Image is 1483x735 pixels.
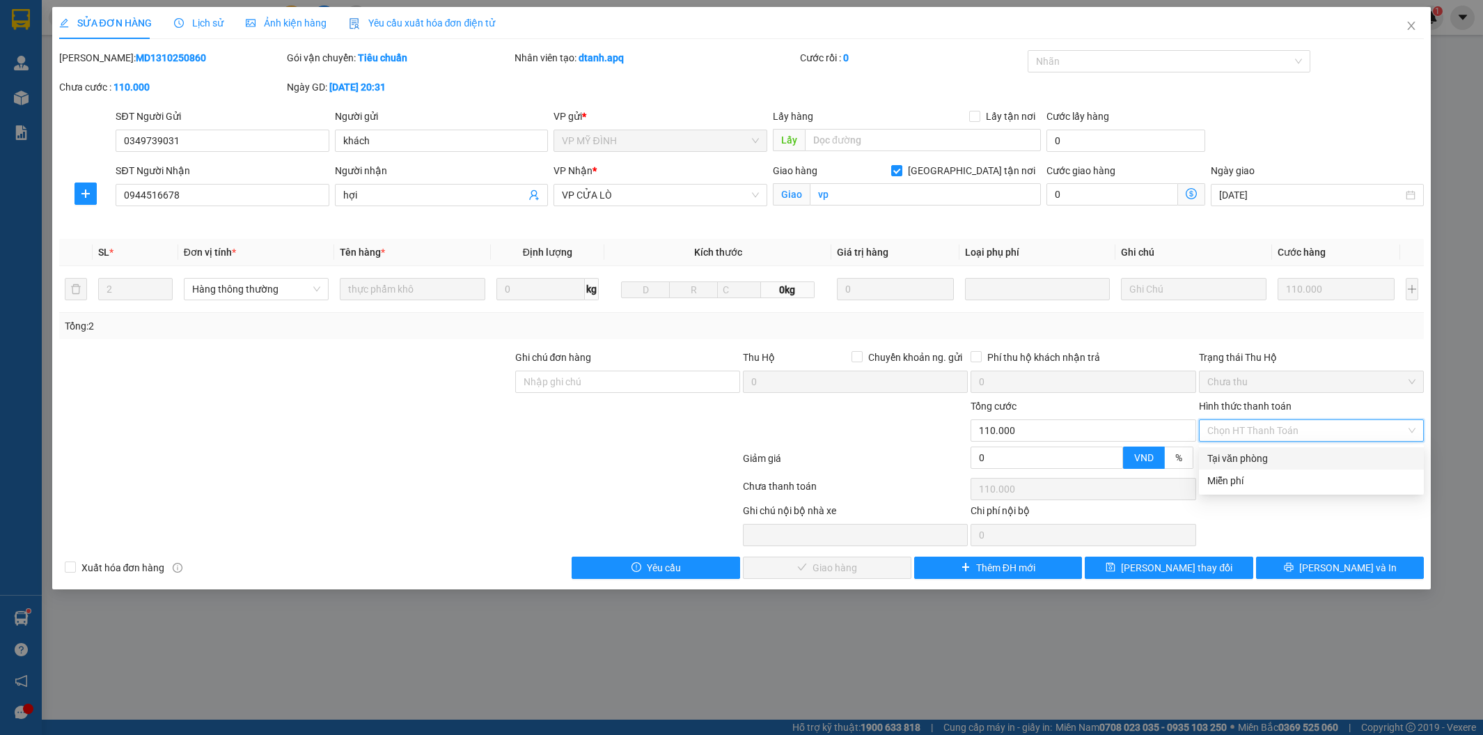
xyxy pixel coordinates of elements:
label: Ghi chú đơn hàng [515,352,592,363]
input: Ghi chú đơn hàng [515,371,740,393]
span: [GEOGRAPHIC_DATA] tận nơi [902,163,1041,178]
input: Cước lấy hàng [1046,130,1205,152]
span: Tổng cước [971,401,1017,412]
label: Ngày giao [1211,165,1255,176]
span: Cước hàng [1278,247,1326,258]
span: Lấy [773,129,805,151]
span: Lịch sử [174,17,223,29]
span: printer [1284,562,1294,573]
span: VND [1134,452,1154,463]
div: Người gửi [335,109,549,124]
span: Kích thước [694,247,742,258]
span: Xuất hóa đơn hàng [76,560,171,575]
button: plusThêm ĐH mới [914,557,1083,579]
span: user-add [528,189,540,201]
span: SỬA ĐƠN HÀNG [59,17,152,29]
span: Giao hàng [773,165,817,176]
span: Giao [773,183,810,206]
span: Yêu cầu xuất hóa đơn điện tử [349,17,496,29]
span: save [1106,562,1115,573]
div: VP gửi [554,109,767,124]
span: clock-circle [174,18,184,28]
span: info-circle [173,563,182,573]
input: R [669,281,718,298]
span: VP MỸ ĐÌNH [562,130,759,151]
button: plus [1406,278,1419,300]
span: Thu Hộ [743,352,775,363]
div: Người nhận [335,163,549,178]
span: Định lượng [523,247,572,258]
b: 0 [843,52,849,63]
span: % [1175,452,1182,463]
input: VD: Bàn, Ghế [340,278,485,300]
span: Yêu cầu [647,560,681,575]
button: exclamation-circleYêu cầu [572,557,740,579]
b: [DATE] 20:31 [329,82,386,93]
span: Tên hàng [340,247,385,258]
div: Ngày GD: [287,79,512,95]
label: Hình thức thanh toán [1199,401,1292,412]
div: Trạng thái Thu Hộ [1199,350,1424,365]
div: Nhân viên tạo: [515,50,797,65]
span: Giá trị hàng [837,247,888,258]
span: plus [961,562,971,573]
input: 0 [1278,278,1395,300]
span: [PERSON_NAME] thay đổi [1121,560,1232,575]
button: delete [65,278,87,300]
span: edit [59,18,69,28]
span: picture [246,18,256,28]
label: Cước giao hàng [1046,165,1115,176]
div: Giảm giá [741,451,969,475]
button: Close [1392,7,1431,46]
span: VP Nhận [554,165,593,176]
span: Chuyển khoản ng. gửi [863,350,968,365]
span: Phí thu hộ khách nhận trả [982,350,1106,365]
span: [PERSON_NAME] và In [1299,560,1397,575]
span: plus [75,188,96,199]
span: 0kg [761,281,815,298]
div: Chi phí nội bộ [971,503,1195,524]
b: Tiêu chuẩn [358,52,407,63]
span: Ảnh kiện hàng [246,17,327,29]
b: dtanh.apq [579,52,624,63]
div: Tổng: 2 [65,318,572,334]
span: dollar-circle [1186,188,1197,199]
span: exclamation-circle [631,562,641,573]
input: C [717,281,761,298]
input: Ghi Chú [1121,278,1266,300]
input: 0 [837,278,954,300]
div: SĐT Người Nhận [116,163,329,178]
span: kg [585,278,599,300]
div: Tại văn phòng [1207,451,1415,466]
div: Chưa cước : [59,79,284,95]
span: Hàng thông thường [192,279,320,300]
button: checkGiao hàng [743,557,911,579]
div: Ghi chú nội bộ nhà xe [743,503,968,524]
span: close [1406,20,1417,31]
img: icon [349,18,360,29]
b: 110.000 [113,82,150,93]
div: Chưa thanh toán [741,479,969,503]
th: Ghi chú [1115,239,1271,266]
span: Đơn vị tính [184,247,236,258]
span: SL [98,247,109,258]
input: Giao tận nơi [810,183,1041,206]
button: printer[PERSON_NAME] và In [1256,557,1425,579]
th: Loại phụ phí [959,239,1115,266]
div: Miễn phí [1207,473,1415,488]
span: Lấy hàng [773,111,813,122]
button: plus [74,183,97,205]
button: save[PERSON_NAME] thay đổi [1085,557,1253,579]
div: [PERSON_NAME]: [59,50,284,65]
input: Cước giao hàng [1046,183,1178,206]
span: VP CỬA LÒ [562,185,759,206]
div: Gói vận chuyển: [287,50,512,65]
label: Cước lấy hàng [1046,111,1109,122]
span: Chọn HT Thanh Toán [1207,420,1415,441]
input: D [621,281,670,298]
span: Chưa thu [1207,371,1415,392]
div: Cước rồi : [800,50,1025,65]
div: SĐT Người Gửi [116,109,329,124]
input: Ngày giao [1219,187,1404,203]
span: Thêm ĐH mới [976,560,1035,575]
